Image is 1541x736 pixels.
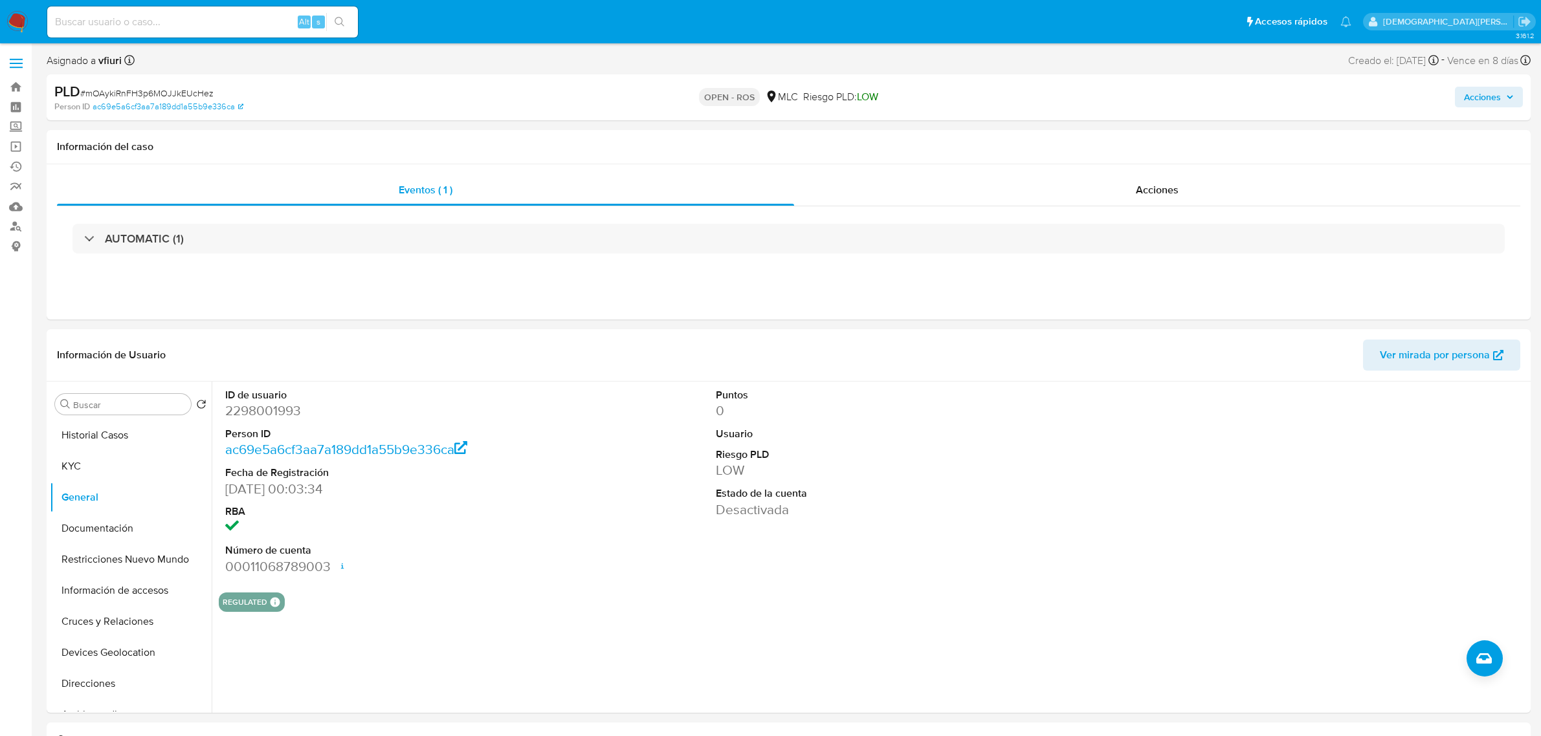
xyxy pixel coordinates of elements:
button: Acciones [1455,87,1523,107]
button: search-icon [326,13,353,31]
button: Devices Geolocation [50,637,212,668]
span: Asignado a [47,54,122,68]
dt: Estado de la cuenta [716,486,1030,501]
dt: Número de cuenta [225,543,540,557]
p: OPEN - ROS [699,88,760,106]
b: Person ID [54,101,90,113]
dd: LOW [716,461,1030,479]
dt: RBA [225,504,540,519]
button: Volver al orden por defecto [196,399,206,413]
button: Direcciones [50,668,212,699]
dt: Puntos [716,388,1030,402]
dd: 2298001993 [225,402,540,420]
span: # mOAykiRnFH3p6MOJJkEUcHez [80,87,214,100]
button: Buscar [60,399,71,409]
span: - [1441,52,1445,69]
button: Ver mirada por persona [1363,340,1520,371]
a: ac69e5a6cf3aa7a189dd1a55b9e336ca [93,101,243,113]
b: vfiuri [96,53,122,68]
a: ac69e5a6cf3aa7a189dd1a55b9e336ca [225,440,468,459]
span: Accesos rápidos [1255,15,1327,28]
button: Archivos adjuntos [50,699,212,730]
dt: Person ID [225,427,540,441]
button: Cruces y Relaciones [50,606,212,637]
span: LOW [857,89,878,104]
dd: 0 [716,402,1030,420]
div: AUTOMATIC (1) [72,224,1505,254]
input: Buscar usuario o caso... [47,14,358,30]
span: Riesgo PLD: [803,90,878,104]
b: PLD [54,81,80,102]
div: MLC [765,90,798,104]
input: Buscar [73,399,186,411]
button: Historial Casos [50,420,212,451]
span: Vence en 8 días [1447,54,1518,68]
dd: [DATE] 00:03:34 [225,480,540,498]
dd: 00011068789003 [225,557,540,576]
h3: AUTOMATIC (1) [105,232,184,246]
span: Acciones [1464,87,1501,107]
dt: Fecha de Registración [225,466,540,480]
button: Restricciones Nuevo Mundo [50,544,212,575]
a: Notificaciones [1340,16,1351,27]
span: Alt [299,16,309,28]
span: s [316,16,320,28]
p: cristian.porley@mercadolibre.com [1383,16,1514,28]
dt: Riesgo PLD [716,448,1030,462]
span: Ver mirada por persona [1380,340,1490,371]
h1: Información de Usuario [57,349,166,362]
button: Documentación [50,513,212,544]
div: Creado el: [DATE] [1348,52,1439,69]
dt: Usuario [716,427,1030,441]
span: Acciones [1136,182,1179,197]
button: General [50,482,212,513]
a: Salir [1518,15,1531,28]
dt: ID de usuario [225,388,540,402]
button: KYC [50,451,212,482]
span: Eventos ( 1 ) [399,182,452,197]
dd: Desactivada [716,501,1030,519]
button: Información de accesos [50,575,212,606]
h1: Información del caso [57,140,1520,153]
